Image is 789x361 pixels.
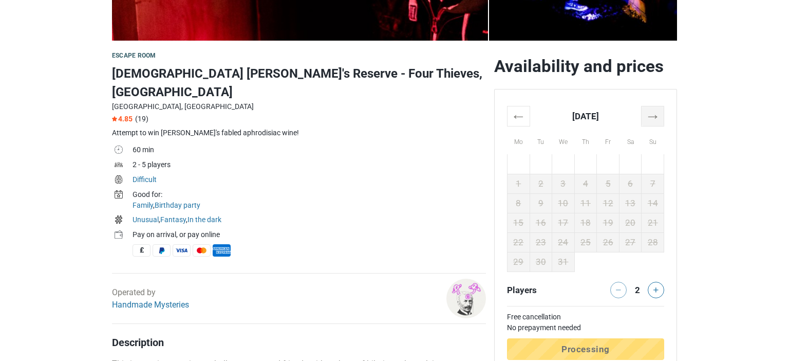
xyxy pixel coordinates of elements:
[619,232,642,252] td: 27
[508,174,530,193] td: 1
[153,244,171,257] span: PayPal
[631,282,644,296] div: 2
[619,126,642,154] th: Sa
[494,56,677,77] h2: Availability and prices
[133,143,486,158] td: 60 min
[597,126,619,154] th: Fr
[112,115,133,123] span: 4.85
[642,232,664,252] td: 28
[530,106,642,126] th: [DATE]
[619,193,642,213] td: 13
[507,322,664,333] td: No prepayment needed
[530,174,552,193] td: 2
[173,244,191,257] span: Visa
[642,126,664,154] th: Su
[530,213,552,232] td: 16
[597,232,619,252] td: 26
[133,244,151,257] span: Cash
[574,126,597,154] th: Th
[503,282,586,298] div: Players
[530,126,552,154] th: Tu
[619,174,642,193] td: 6
[112,101,486,112] div: [GEOGRAPHIC_DATA], [GEOGRAPHIC_DATA]
[133,229,486,240] div: Pay on arrival, or pay online
[112,286,189,311] div: Operated by
[597,193,619,213] td: 12
[574,232,597,252] td: 25
[530,232,552,252] td: 23
[193,244,211,257] span: MasterCard
[213,244,231,257] span: American Express
[552,252,575,272] td: 31
[508,126,530,154] th: Mo
[552,213,575,232] td: 17
[133,189,486,200] div: Good for:
[530,193,552,213] td: 9
[112,116,117,121] img: Star
[552,126,575,154] th: We
[552,174,575,193] td: 3
[642,106,664,126] th: →
[574,174,597,193] td: 4
[133,188,486,213] td: ,
[133,213,486,228] td: , ,
[155,201,200,209] a: Birthday party
[133,215,159,224] a: Unusual
[508,252,530,272] td: 29
[508,106,530,126] th: ←
[574,193,597,213] td: 11
[552,193,575,213] td: 10
[160,215,186,224] a: Fantasy
[135,115,148,123] span: (19)
[619,213,642,232] td: 20
[133,175,157,184] a: Difficult
[446,279,486,318] img: 0584ce565c824b7bl.png
[112,52,156,59] span: Escape room
[530,252,552,272] td: 30
[112,64,486,101] h1: [DEMOGRAPHIC_DATA] [PERSON_NAME]'s Reserve - Four Thieves, [GEOGRAPHIC_DATA]
[642,174,664,193] td: 7
[112,300,189,310] a: Handmade Mysteries
[133,201,153,209] a: Family
[507,312,664,322] td: Free cancellation
[552,232,575,252] td: 24
[112,336,486,349] h4: Description
[508,213,530,232] td: 15
[597,174,619,193] td: 5
[508,232,530,252] td: 22
[642,213,664,232] td: 21
[112,128,486,138] div: Attempt to win [PERSON_NAME]'s fabled aphrodisiac wine!
[133,158,486,173] td: 2 - 5 players
[597,213,619,232] td: 19
[187,215,221,224] a: In the dark
[574,213,597,232] td: 18
[642,193,664,213] td: 14
[508,193,530,213] td: 8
